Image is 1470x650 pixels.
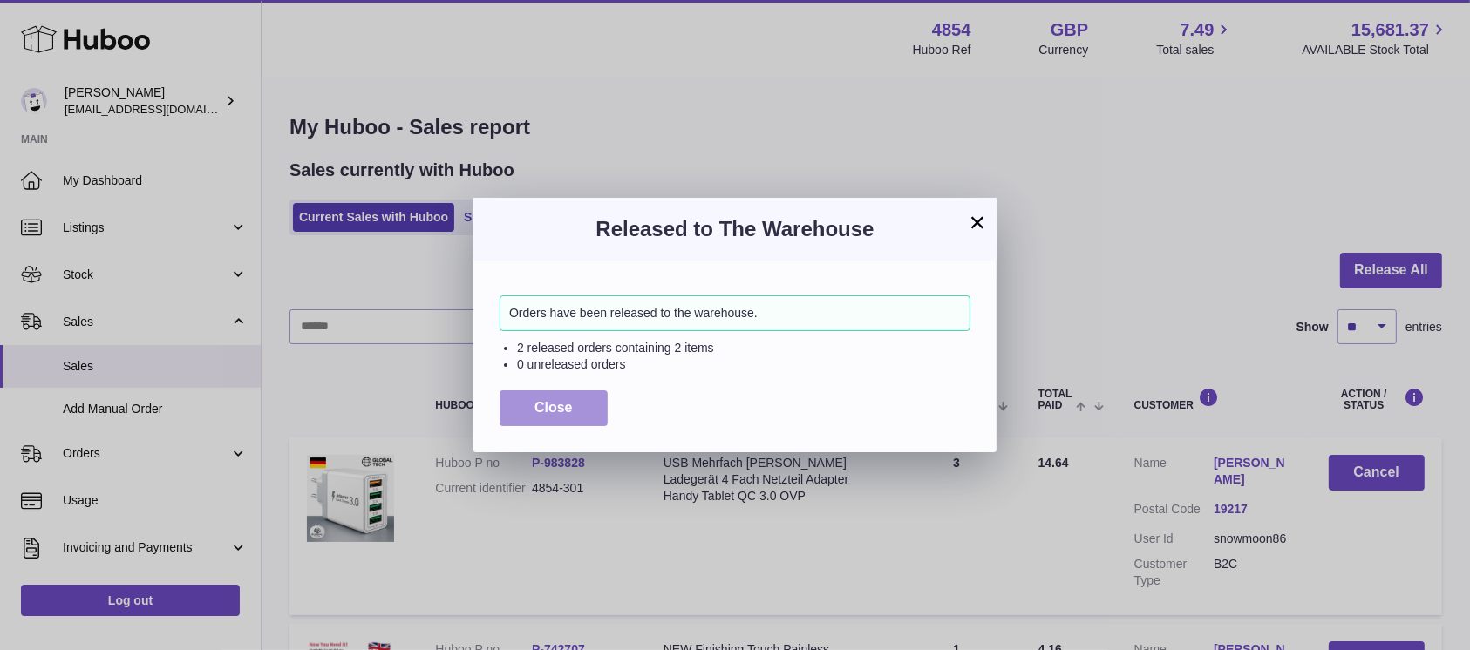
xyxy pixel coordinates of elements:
li: 0 unreleased orders [517,356,970,373]
button: × [967,212,988,233]
button: Close [500,390,608,426]
li: 2 released orders containing 2 items [517,340,970,356]
span: Close [534,400,573,415]
div: Orders have been released to the warehouse. [500,295,970,331]
h3: Released to The Warehouse [500,215,970,243]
